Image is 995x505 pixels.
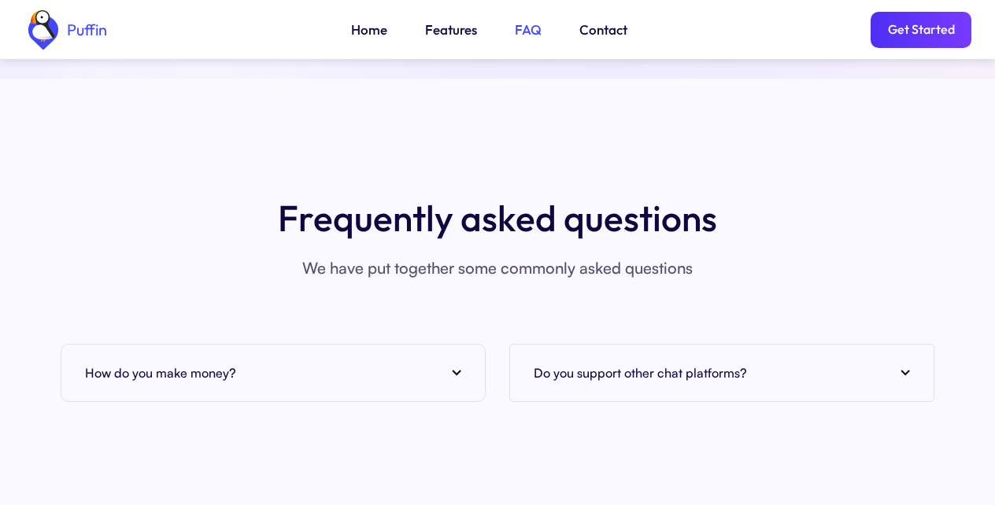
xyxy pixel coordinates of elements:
div: Puffin [63,22,107,38]
h3: Frequently asked questions [278,193,717,243]
a: FAQ [515,20,542,40]
p: We have put together some commonly asked questions [302,254,693,282]
img: arrow [901,370,910,376]
a: Contact [579,20,627,40]
h4: Do you support other chat platforms? [534,361,747,385]
a: Features [425,20,477,40]
a: Get Started [871,12,971,48]
img: arrow [452,370,461,376]
a: home [24,10,107,50]
a: Home [351,20,387,40]
h4: How do you make money? [85,361,236,385]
